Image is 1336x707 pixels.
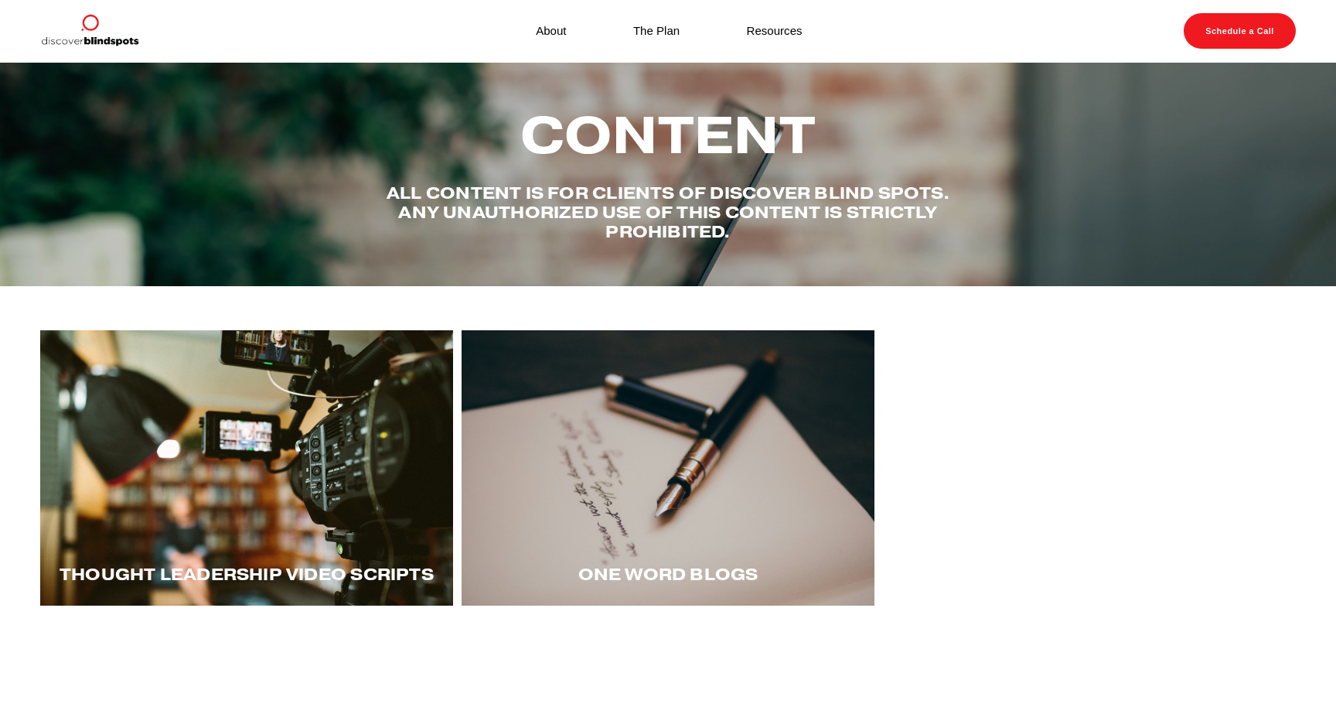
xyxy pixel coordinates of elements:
h2: Content [356,108,980,163]
span: One word blogs [578,564,758,585]
span: Voice Overs [1024,564,1154,585]
img: Discover Blind Spots [40,13,139,49]
a: About [536,21,566,42]
h4: All content is for Clients of Discover Blind spots. Any unauthorized use of this content is stric... [356,183,980,241]
span: Thought LEadership Video Scripts [60,564,434,585]
a: Schedule a Call [1184,13,1296,49]
a: Resources [747,21,803,42]
a: The Plan [633,21,680,42]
